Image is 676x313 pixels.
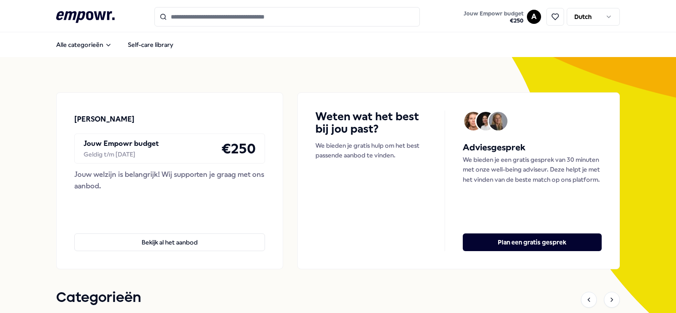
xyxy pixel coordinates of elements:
[49,36,119,53] button: Alle categorieën
[84,138,159,149] p: Jouw Empowr budget
[464,10,523,17] span: Jouw Empowr budget
[121,36,181,53] a: Self-care library
[74,169,265,191] div: Jouw welzijn is belangrijk! Wij supporten je graag met ons aanbod.
[84,149,159,159] div: Geldig t/m [DATE]
[463,141,602,155] h5: Adviesgesprek
[489,112,507,130] img: Avatar
[463,155,602,184] p: We bieden je een gratis gesprek van 30 minuten met onze well-being adviseur. Deze helpt je met he...
[464,17,523,24] span: € 250
[49,36,181,53] nav: Main
[56,287,141,309] h1: Categorieën
[527,10,541,24] button: A
[154,7,420,27] input: Search for products, categories or subcategories
[476,112,495,130] img: Avatar
[464,112,483,130] img: Avatar
[315,141,426,160] p: We bieden je gratis hulp om het best passende aanbod te vinden.
[221,137,256,160] h4: € 250
[74,219,265,251] a: Bekijk al het aanbod
[74,233,265,251] button: Bekijk al het aanbod
[462,8,525,26] button: Jouw Empowr budget€250
[74,114,134,125] p: [PERSON_NAME]
[460,8,527,26] a: Jouw Empowr budget€250
[315,111,426,135] h4: Weten wat het best bij jou past?
[463,233,602,251] button: Plan een gratis gesprek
